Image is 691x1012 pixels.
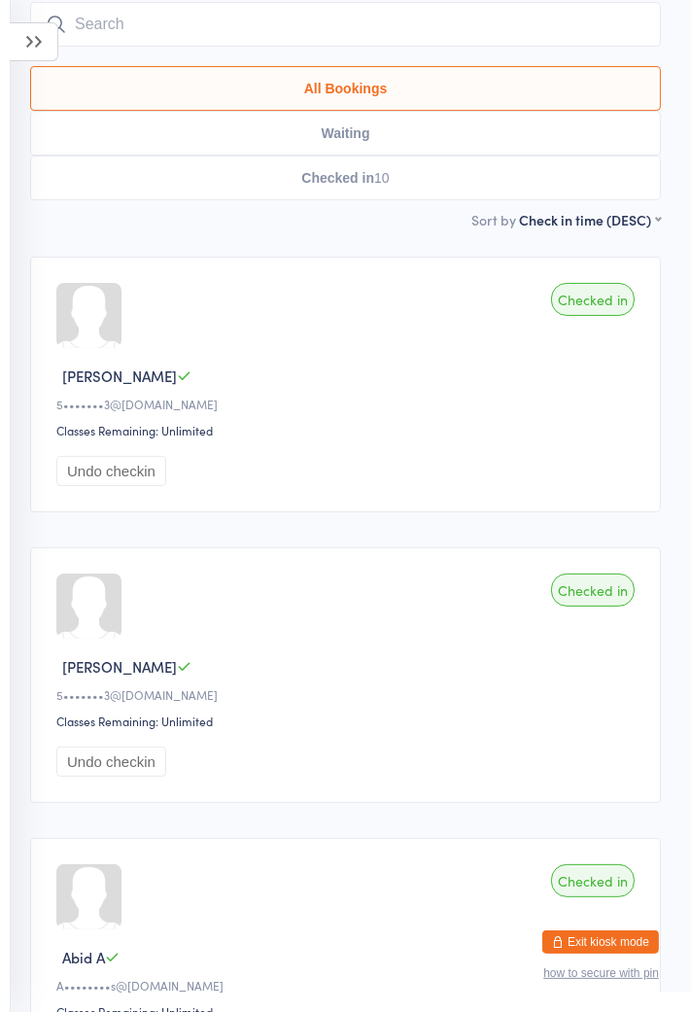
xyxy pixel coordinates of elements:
[30,156,661,200] button: Checked in10
[551,574,635,607] div: Checked in
[551,283,635,316] div: Checked in
[62,947,105,967] span: Abid A
[56,422,640,438] div: Classes Remaining: Unlimited
[56,456,166,486] button: Undo checkin
[519,210,661,229] div: Check in time (DESC)
[30,66,661,111] button: All Bookings
[30,2,661,47] input: Search
[56,977,640,994] div: A••••••••s@[DOMAIN_NAME]
[543,966,659,980] button: how to secure with pin
[551,864,635,897] div: Checked in
[56,747,166,777] button: Undo checkin
[62,366,177,386] span: [PERSON_NAME]
[471,210,516,229] label: Sort by
[542,930,659,954] button: Exit kiosk mode
[62,656,177,677] span: [PERSON_NAME]
[56,713,640,729] div: Classes Remaining: Unlimited
[56,686,640,703] div: 5•••••••3@[DOMAIN_NAME]
[374,170,390,186] div: 10
[56,396,640,412] div: 5•••••••3@[DOMAIN_NAME]
[30,111,661,156] button: Waiting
